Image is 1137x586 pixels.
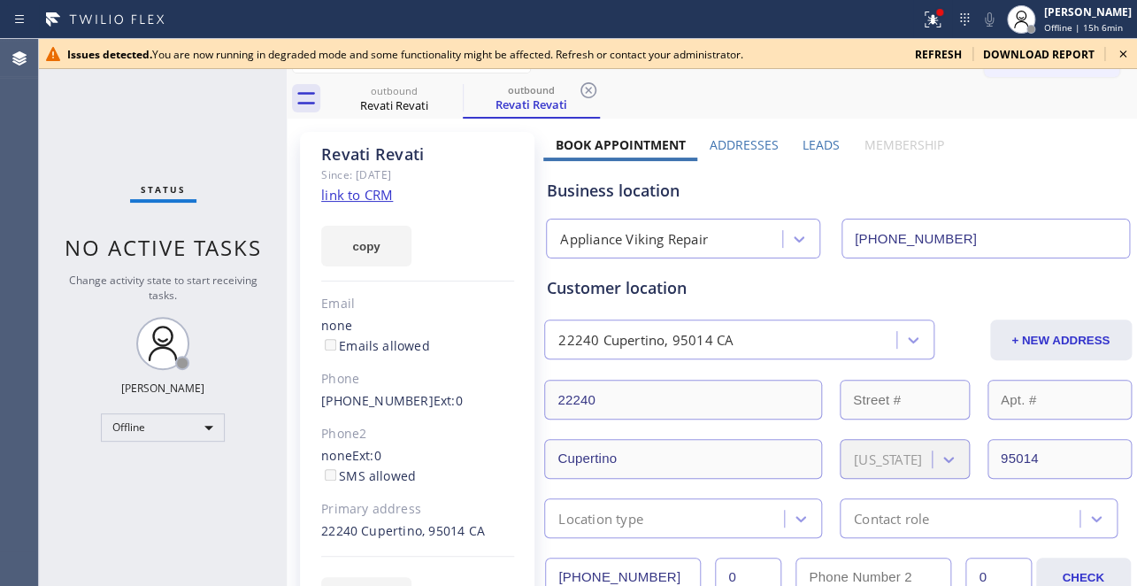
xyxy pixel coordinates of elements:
div: Email [321,294,514,314]
div: Revati Revati [465,96,598,112]
div: Customer location [547,276,1128,300]
div: outbound [465,83,598,96]
div: [PERSON_NAME] [121,381,204,396]
label: SMS allowed [321,467,416,484]
div: none [321,446,514,487]
div: 22240 Cupertino, 95014 CA [321,521,514,542]
input: Phone Number [841,219,1130,258]
div: Offline [101,413,225,442]
span: refresh [915,47,962,62]
input: Emails allowed [325,339,336,351]
div: Appliance Viking Repair [560,229,708,250]
div: Business location [547,179,1128,203]
div: Location type [558,508,643,528]
span: Offline | 15h 6min [1044,21,1123,34]
span: Ext: 0 [434,392,463,409]
div: Revati Revati [465,79,598,117]
input: Street # [840,380,970,420]
label: Addresses [710,136,779,153]
a: link to CRM [321,186,393,204]
input: Apt. # [987,380,1132,420]
div: 22240 Cupertino, 95014 CA [558,330,734,351]
div: Revati Revati [327,97,461,113]
span: Change activity state to start receiving tasks. [69,273,257,303]
input: City [544,439,822,479]
div: Phone [321,369,514,389]
input: ZIP [987,439,1132,479]
label: Leads [803,136,840,153]
div: Primary address [321,499,514,520]
input: SMS allowed [325,469,336,481]
div: Phone2 [321,424,514,444]
span: Status [141,183,186,196]
button: + NEW ADDRESS [990,320,1132,360]
button: copy [321,226,411,266]
span: download report [983,47,1095,62]
div: Contact role [854,508,929,528]
span: Ext: 0 [352,447,381,464]
label: Emails allowed [321,337,430,354]
a: [PHONE_NUMBER] [321,392,434,409]
label: Membership [864,136,943,153]
div: Since: [DATE] [321,165,514,185]
div: [PERSON_NAME] [1044,4,1132,19]
div: Revati Revati [327,79,461,119]
label: Book Appointment [556,136,686,153]
b: Issues detected. [67,47,152,62]
div: none [321,316,514,357]
div: You are now running in degraded mode and some functionality might be affected. Refresh or contact... [67,47,901,62]
button: Mute [977,7,1002,32]
div: outbound [327,84,461,97]
span: No active tasks [65,233,262,262]
div: Revati Revati [321,144,514,165]
input: Address [544,380,822,420]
